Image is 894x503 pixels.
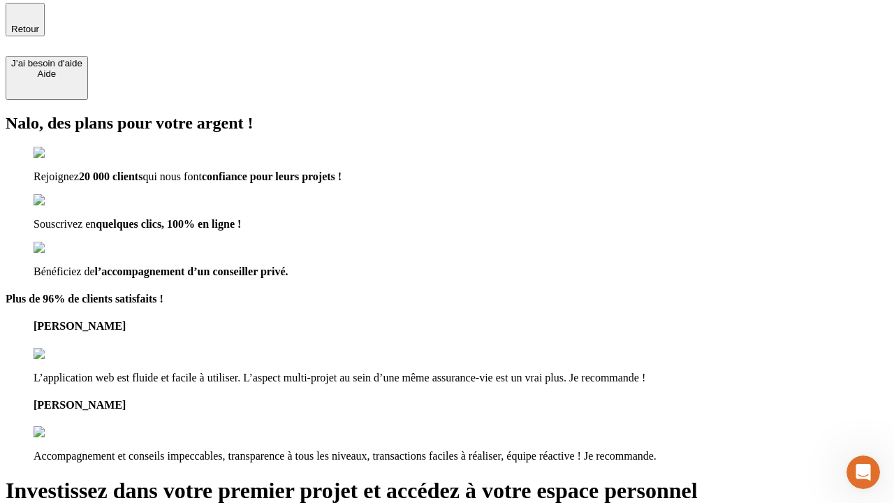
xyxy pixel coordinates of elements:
[34,399,888,411] h4: [PERSON_NAME]
[34,320,888,333] h4: [PERSON_NAME]
[11,24,39,34] span: Retour
[34,218,96,230] span: Souscrivez en
[202,170,342,182] span: confiance pour leurs projets !
[34,265,95,277] span: Bénéficiez de
[142,170,201,182] span: qui nous font
[34,348,103,360] img: reviews stars
[6,3,45,36] button: Retour
[6,114,888,133] h2: Nalo, des plans pour votre argent !
[11,68,82,79] div: Aide
[34,242,94,254] img: checkmark
[11,58,82,68] div: J’ai besoin d'aide
[79,170,143,182] span: 20 000 clients
[847,455,880,489] iframe: Intercom live chat
[6,293,888,305] h4: Plus de 96% de clients satisfaits !
[34,194,94,207] img: checkmark
[34,450,888,462] p: Accompagnement et conseils impeccables, transparence à tous les niveaux, transactions faciles à r...
[34,147,94,159] img: checkmark
[6,56,88,100] button: J’ai besoin d'aideAide
[96,218,241,230] span: quelques clics, 100% en ligne !
[34,372,888,384] p: L’application web est fluide et facile à utiliser. L’aspect multi-projet au sein d’une même assur...
[95,265,288,277] span: l’accompagnement d’un conseiller privé.
[34,426,103,439] img: reviews stars
[34,170,79,182] span: Rejoignez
